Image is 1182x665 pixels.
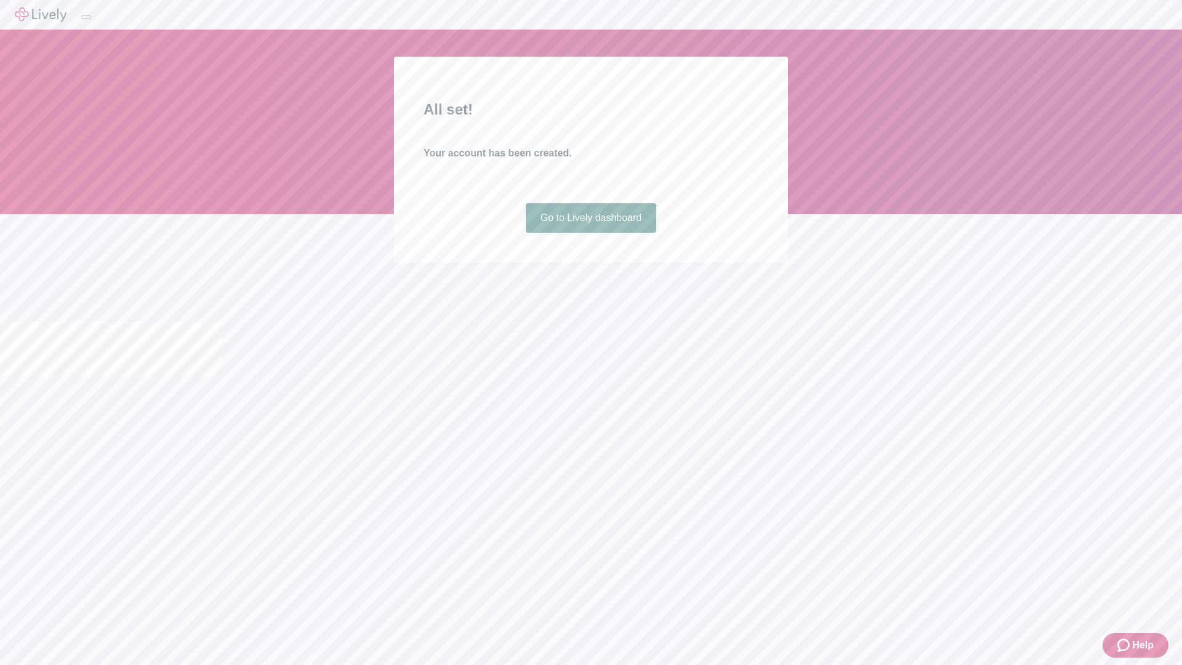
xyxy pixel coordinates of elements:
[424,99,758,121] h2: All set!
[526,203,657,233] a: Go to Lively dashboard
[15,7,66,22] img: Lively
[1103,633,1168,658] button: Zendesk support iconHelp
[1117,638,1132,653] svg: Zendesk support icon
[424,146,758,161] h4: Your account has been created.
[1132,638,1154,653] span: Help
[81,15,91,19] button: Log out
